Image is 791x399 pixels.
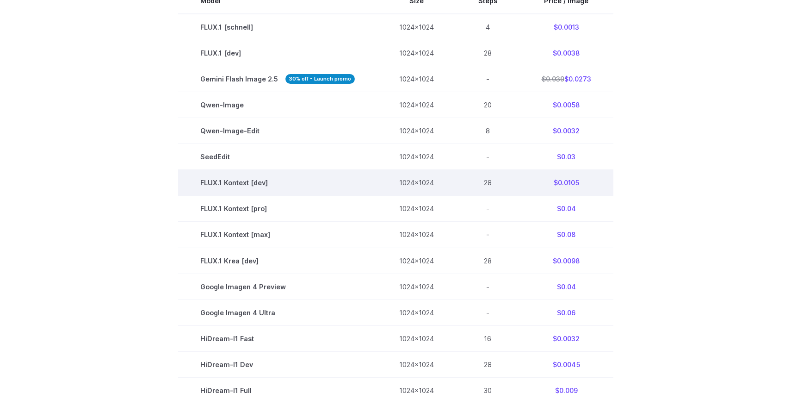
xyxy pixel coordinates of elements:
[456,144,519,170] td: -
[178,40,377,66] td: FLUX.1 [dev]
[542,75,564,83] s: $0.039
[456,170,519,196] td: 28
[377,351,456,377] td: 1024x1024
[377,325,456,351] td: 1024x1024
[178,248,377,274] td: FLUX.1 Krea [dev]
[519,170,613,196] td: $0.0105
[178,196,377,222] td: FLUX.1 Kontext [pro]
[178,170,377,196] td: FLUX.1 Kontext [dev]
[377,118,456,144] td: 1024x1024
[178,144,377,170] td: SeedEdit
[377,14,456,40] td: 1024x1024
[519,66,613,92] td: $0.0273
[519,118,613,144] td: $0.0032
[178,118,377,144] td: Qwen-Image-Edit
[178,14,377,40] td: FLUX.1 [schnell]
[456,274,519,299] td: -
[519,299,613,325] td: $0.06
[456,196,519,222] td: -
[456,118,519,144] td: 8
[285,74,355,84] strong: 30% off - Launch promo
[456,66,519,92] td: -
[377,248,456,274] td: 1024x1024
[519,14,613,40] td: $0.0013
[377,144,456,170] td: 1024x1024
[519,351,613,377] td: $0.0045
[519,248,613,274] td: $0.0098
[178,325,377,351] td: HiDream-I1 Fast
[456,14,519,40] td: 4
[519,274,613,299] td: $0.04
[377,222,456,248] td: 1024x1024
[456,351,519,377] td: 28
[178,351,377,377] td: HiDream-I1 Dev
[377,170,456,196] td: 1024x1024
[456,248,519,274] td: 28
[456,325,519,351] td: 16
[377,66,456,92] td: 1024x1024
[456,222,519,248] td: -
[456,92,519,118] td: 20
[377,92,456,118] td: 1024x1024
[519,325,613,351] td: $0.0032
[519,144,613,170] td: $0.03
[519,40,613,66] td: $0.0038
[377,40,456,66] td: 1024x1024
[456,40,519,66] td: 28
[178,299,377,325] td: Google Imagen 4 Ultra
[377,196,456,222] td: 1024x1024
[519,92,613,118] td: $0.0058
[200,74,355,84] span: Gemini Flash Image 2.5
[377,274,456,299] td: 1024x1024
[178,222,377,248] td: FLUX.1 Kontext [max]
[519,222,613,248] td: $0.08
[519,196,613,222] td: $0.04
[377,299,456,325] td: 1024x1024
[456,299,519,325] td: -
[178,274,377,299] td: Google Imagen 4 Preview
[178,92,377,118] td: Qwen-Image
